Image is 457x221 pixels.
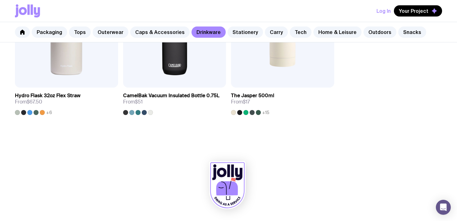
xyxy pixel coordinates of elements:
a: Outerwear [93,26,128,38]
div: Open Intercom Messenger [436,200,451,215]
span: +15 [262,110,269,115]
span: +6 [46,110,52,115]
button: Your Project [394,5,442,17]
span: From [123,99,143,105]
a: Snacks [398,26,426,38]
a: Tech [290,26,312,38]
a: Outdoors [363,26,396,38]
a: CamelBak Vacuum Insulated Bottle 0.75LFrom$51 [123,88,226,115]
a: Drinkware [192,26,226,38]
button: Log In [376,5,391,17]
span: From [15,99,42,105]
span: Your Project [399,8,428,14]
span: $67.50 [27,98,42,105]
a: Stationery [228,26,263,38]
a: The Jasper 500mlFrom$17+15 [231,88,334,115]
h3: The Jasper 500ml [231,93,274,99]
a: Tops [69,26,91,38]
span: $51 [135,98,143,105]
a: Caps & Accessories [130,26,190,38]
span: From [231,99,250,105]
a: Packaging [32,26,67,38]
h3: CamelBak Vacuum Insulated Bottle 0.75L [123,93,219,99]
a: Carry [265,26,288,38]
a: Home & Leisure [313,26,362,38]
span: $17 [243,98,250,105]
a: Hydro Flask 32oz Flex StrawFrom$67.50+6 [15,88,118,115]
h3: Hydro Flask 32oz Flex Straw [15,93,81,99]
